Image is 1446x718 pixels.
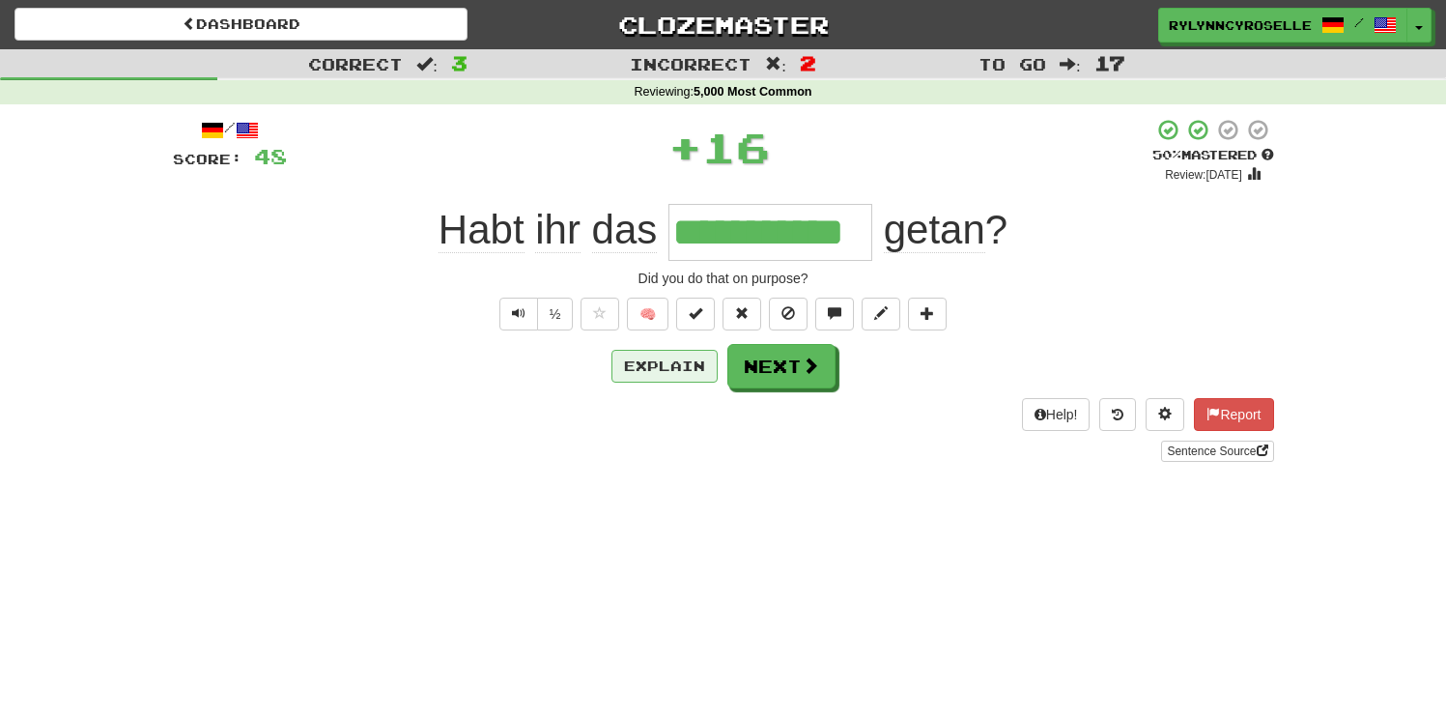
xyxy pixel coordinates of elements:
[1354,15,1364,29] span: /
[1169,16,1312,34] span: RylynnCyroselle
[1165,168,1242,182] small: Review: [DATE]
[800,51,816,74] span: 2
[439,207,525,253] span: Habt
[14,8,468,41] a: Dashboard
[694,85,811,99] strong: 5,000 Most Common
[1158,8,1407,43] a: RylynnCyroselle /
[1099,398,1136,431] button: Round history (alt+y)
[727,344,836,388] button: Next
[173,118,287,142] div: /
[676,298,715,330] button: Set this sentence to 100% Mastered (alt+m)
[173,269,1274,288] div: Did you do that on purpose?
[862,298,900,330] button: Edit sentence (alt+d)
[499,298,538,330] button: Play sentence audio (ctl+space)
[308,54,403,73] span: Correct
[173,151,242,167] span: Score:
[581,298,619,330] button: Favorite sentence (alt+f)
[769,298,808,330] button: Ignore sentence (alt+i)
[1161,441,1273,462] a: Sentence Source
[496,298,574,330] div: Text-to-speech controls
[1194,398,1273,431] button: Report
[765,56,786,72] span: :
[815,298,854,330] button: Discuss sentence (alt+u)
[496,8,950,42] a: Clozemaster
[668,118,702,176] span: +
[1152,147,1181,162] span: 50 %
[630,54,751,73] span: Incorrect
[611,350,718,383] button: Explain
[1152,147,1274,164] div: Mastered
[416,56,438,72] span: :
[884,207,985,253] span: getan
[1022,398,1091,431] button: Help!
[627,298,668,330] button: 🧠
[723,298,761,330] button: Reset to 0% Mastered (alt+r)
[451,51,468,74] span: 3
[1094,51,1125,74] span: 17
[537,298,574,330] button: ½
[908,298,947,330] button: Add to collection (alt+a)
[872,207,1007,253] span: ?
[592,207,658,253] span: das
[254,144,287,168] span: 48
[535,207,581,253] span: ihr
[1060,56,1081,72] span: :
[702,123,770,171] span: 16
[978,54,1046,73] span: To go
